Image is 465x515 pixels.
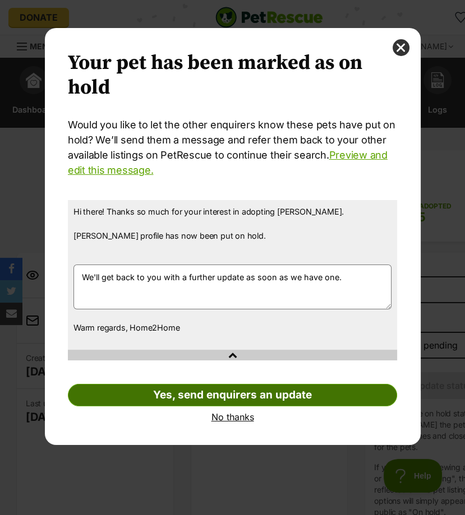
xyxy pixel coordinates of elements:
p: Warm regards, Home2Home [73,322,392,334]
a: No thanks [68,412,397,422]
h2: Your pet has been marked as on hold [68,51,397,100]
p: Hi there! Thanks so much for your interest in adopting [PERSON_NAME]. [PERSON_NAME] profile has n... [73,206,392,254]
textarea: We'll get back to you with a further update as soon as we have one. [73,265,392,309]
a: Yes, send enquirers an update [68,384,397,406]
p: Would you like to let the other enquirers know these pets have put on hold? We’ll send them a mes... [68,117,397,178]
button: close [393,39,409,56]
